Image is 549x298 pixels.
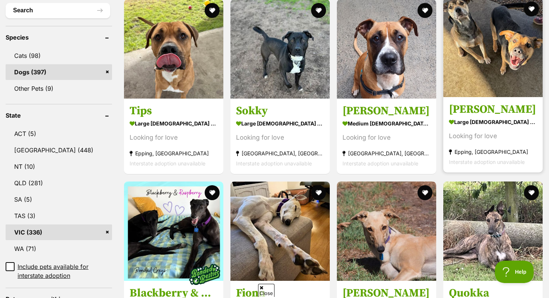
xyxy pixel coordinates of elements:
[236,118,324,129] strong: large [DEMOGRAPHIC_DATA] Dog
[258,284,274,297] span: Close
[342,161,418,167] span: Interstate adoption unavailable
[6,48,112,63] a: Cats (98)
[6,34,112,41] header: Species
[524,185,539,200] button: favourite
[236,149,324,159] strong: [GEOGRAPHIC_DATA], [GEOGRAPHIC_DATA]
[6,208,112,224] a: TAS (3)
[6,159,112,174] a: NT (10)
[6,3,110,18] button: Search
[6,192,112,207] a: SA (5)
[205,185,220,200] button: favourite
[449,103,537,117] h3: [PERSON_NAME]
[449,131,537,142] div: Looking for love
[311,185,326,200] button: favourite
[124,181,223,281] img: Blackberry & Raspberry - Greyhound Dog
[342,133,431,143] div: Looking for love
[130,104,218,118] h3: Tips
[6,142,112,158] a: [GEOGRAPHIC_DATA] (448)
[130,133,218,143] div: Looking for love
[130,161,205,167] span: Interstate adoption unavailable
[230,181,330,281] img: Fionn - Greyhound Dog
[6,64,112,80] a: Dogs (397)
[342,149,431,159] strong: [GEOGRAPHIC_DATA], [GEOGRAPHIC_DATA]
[524,1,539,16] button: favourite
[342,104,431,118] h3: [PERSON_NAME]
[6,241,112,257] a: WA (71)
[443,181,543,281] img: Quokka - Greyhound Dog
[337,99,436,174] a: [PERSON_NAME] medium [DEMOGRAPHIC_DATA] Dog Looking for love [GEOGRAPHIC_DATA], [GEOGRAPHIC_DATA]...
[449,159,525,165] span: Interstate adoption unavailable
[342,118,431,129] strong: medium [DEMOGRAPHIC_DATA] Dog
[6,126,112,142] a: ACT (5)
[449,147,537,157] strong: Epping, [GEOGRAPHIC_DATA]
[6,262,112,280] a: Include pets available for interstate adoption
[337,181,436,281] img: Sarah - Greyhound Dog
[495,261,534,283] iframe: Help Scout Beacon - Open
[186,256,223,293] img: bonded besties
[236,161,312,167] span: Interstate adoption unavailable
[130,149,218,159] strong: Epping, [GEOGRAPHIC_DATA]
[449,117,537,128] strong: large [DEMOGRAPHIC_DATA] Dog
[124,99,223,174] a: Tips large [DEMOGRAPHIC_DATA] Dog Looking for love Epping, [GEOGRAPHIC_DATA] Interstate adoption ...
[6,112,112,119] header: State
[130,118,218,129] strong: large [DEMOGRAPHIC_DATA] Dog
[236,104,324,118] h3: Sokky
[230,99,330,174] a: Sokky large [DEMOGRAPHIC_DATA] Dog Looking for love [GEOGRAPHIC_DATA], [GEOGRAPHIC_DATA] Intersta...
[6,81,112,96] a: Other Pets (9)
[311,3,326,18] button: favourite
[6,175,112,191] a: QLD (281)
[236,133,324,143] div: Looking for love
[418,185,432,200] button: favourite
[18,262,112,280] span: Include pets available for interstate adoption
[418,3,432,18] button: favourite
[6,224,112,240] a: VIC (336)
[443,97,543,173] a: [PERSON_NAME] large [DEMOGRAPHIC_DATA] Dog Looking for love Epping, [GEOGRAPHIC_DATA] Interstate ...
[205,3,220,18] button: favourite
